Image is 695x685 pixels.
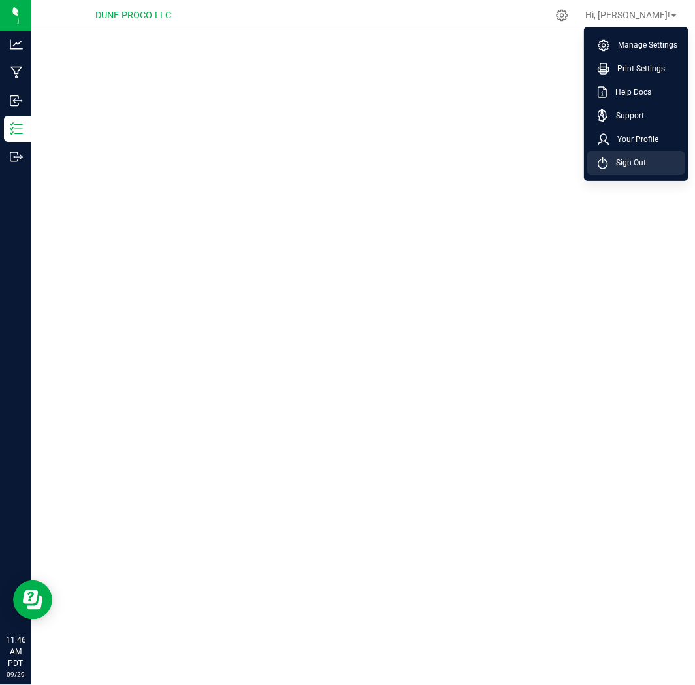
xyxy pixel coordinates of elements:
[10,122,23,135] inline-svg: Inventory
[10,94,23,107] inline-svg: Inbound
[609,62,665,75] span: Print Settings
[13,580,52,620] iframe: Resource center
[607,86,651,99] span: Help Docs
[598,109,680,122] a: Support
[10,150,23,163] inline-svg: Outbound
[95,10,171,21] span: DUNE PROCO LLC
[610,39,677,52] span: Manage Settings
[10,66,23,79] inline-svg: Manufacturing
[608,109,644,122] span: Support
[585,10,670,20] span: Hi, [PERSON_NAME]!
[608,156,646,169] span: Sign Out
[554,9,570,22] div: Manage settings
[10,38,23,51] inline-svg: Analytics
[587,151,685,175] li: Sign Out
[609,133,658,146] span: Your Profile
[6,634,25,669] p: 11:46 AM PDT
[598,86,680,99] a: Help Docs
[6,669,25,679] p: 09/29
